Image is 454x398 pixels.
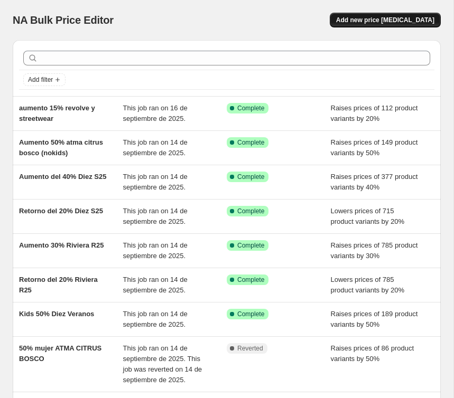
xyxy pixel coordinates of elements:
[331,344,414,363] span: Raises prices of 86 product variants by 50%
[123,241,188,260] span: This job ran on 14 de septiembre de 2025.
[123,276,188,294] span: This job ran on 14 de septiembre de 2025.
[123,138,188,157] span: This job ran on 14 de septiembre de 2025.
[123,310,188,328] span: This job ran on 14 de septiembre de 2025.
[19,310,94,318] span: Kids 50% Diez Veranos
[19,138,103,157] span: Aumento 50% atma citrus bosco (nokids)
[237,104,264,112] span: Complete
[237,241,264,250] span: Complete
[331,276,404,294] span: Lowers prices of 785 product variants by 20%
[331,138,418,157] span: Raises prices of 149 product variants by 50%
[237,276,264,284] span: Complete
[237,344,263,353] span: Reverted
[331,104,418,122] span: Raises prices of 112 product variants by 20%
[19,344,101,363] span: 50% mujer ATMA CITRUS BOSCO
[19,173,106,181] span: Aumento del 40% Diez S25
[237,173,264,181] span: Complete
[123,104,188,122] span: This job ran on 16 de septiembre de 2025.
[123,173,188,191] span: This job ran on 14 de septiembre de 2025.
[336,16,434,24] span: Add new price [MEDICAL_DATA]
[19,241,104,249] span: Aumento 30% Riviera R25
[123,207,188,225] span: This job ran on 14 de septiembre de 2025.
[237,310,264,318] span: Complete
[19,276,98,294] span: Retorno del 20% Riviera R25
[331,207,404,225] span: Lowers prices of 715 product variants by 20%
[123,344,202,384] span: This job ran on 14 de septiembre de 2025. This job was reverted on 14 de septiembre de 2025.
[237,207,264,215] span: Complete
[330,13,441,27] button: Add new price [MEDICAL_DATA]
[28,75,53,84] span: Add filter
[19,207,103,215] span: Retorno del 20% Diez S25
[19,104,95,122] span: aumento 15% revolve y streetwear
[331,310,418,328] span: Raises prices of 189 product variants by 50%
[23,73,66,86] button: Add filter
[237,138,264,147] span: Complete
[331,173,418,191] span: Raises prices of 377 product variants by 40%
[13,14,114,26] span: NA Bulk Price Editor
[331,241,418,260] span: Raises prices of 785 product variants by 30%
